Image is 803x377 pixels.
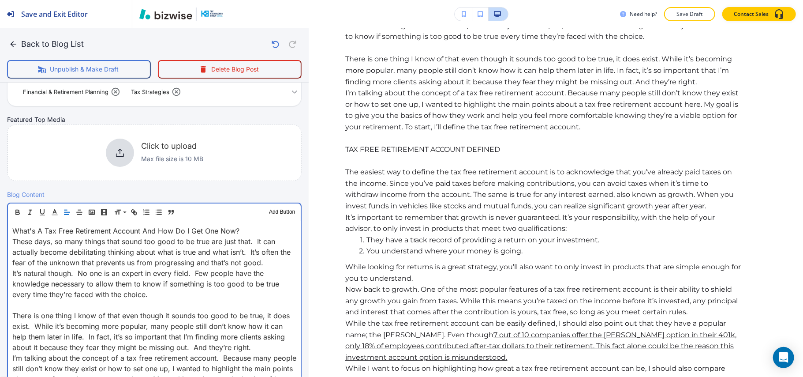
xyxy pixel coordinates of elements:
[345,144,742,155] p: TAX FREE RETIREMENT ACCOUNT DEFINED
[12,226,296,236] p: What's A Tax Free Retirement Account And How Do I Get One Now?
[18,87,113,97] span: Financial & Retirement Planning
[7,60,151,79] button: Unpublish & Make Draft
[773,347,794,368] div: Open Intercom Messenger
[12,236,296,268] p: These days, so many things that sound too good to be true are just that. It can actually become d...
[7,190,45,199] h2: Blog Content
[345,166,742,211] p: The easiest way to define the tax free retirement account is to acknowledge that you’ve already p...
[356,245,742,257] li: You understand where your money is going.
[7,35,87,53] button: Back to Blog List
[18,85,123,99] div: Financial & Retirement Planning
[12,310,296,353] p: There is one thing I know of that even though it sounds too good to be true, it does exist. While...
[356,234,742,246] li: They have a track record of providing a return on your investment.
[345,318,742,363] p: While the tax free retirement account can be easily defined, I should also point out that they ha...
[345,331,737,362] a: , only 18% of employees contributed after-tax dollars to their retirement. This fact alone could ...
[7,115,302,181] div: Featured Top MediaClick to uploadMax file size is 10 MB
[494,331,736,339] a: 7 out of 10 companies offer the [PERSON_NAME] option in their 401k
[141,154,203,164] p: Max file size is 10 MB
[200,10,224,18] img: Your Logo
[345,284,742,318] p: Now back to growth. One of the most popular features of a tax free retirement account is their ab...
[139,9,192,19] img: Bizwise Logo
[664,7,715,21] button: Save Draft
[345,20,742,42] p: It’s natural though. No one is an expert in every field. Few people have the knowledge necessary ...
[722,7,796,21] button: Contact Sales
[734,10,769,18] p: Contact Sales
[141,141,203,151] h6: Click to upload
[345,87,742,132] p: I’m talking about the concept of a tax free retirement account. Because many people still don’t k...
[345,261,742,284] p: While looking for returns is a great strategy, you’ll also want to only invest in products that a...
[158,60,302,79] button: Delete Blog Post
[676,10,704,18] p: Save Draft
[21,9,88,19] h2: Save and Exit Editor
[267,207,297,218] button: Add Button
[630,10,657,18] h3: Need help?
[126,87,174,97] span: Tax Strategies
[126,85,183,99] div: Tax Strategies
[12,268,296,300] p: It’s natural though. No one is an expert in every field. Few people have the knowledge necessary ...
[345,53,742,87] p: There is one thing I know of that even though it sounds too good to be true, it does exist. While...
[345,212,742,234] p: It’s important to remember that growth is never guaranteed. It’s your responsibility, with the he...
